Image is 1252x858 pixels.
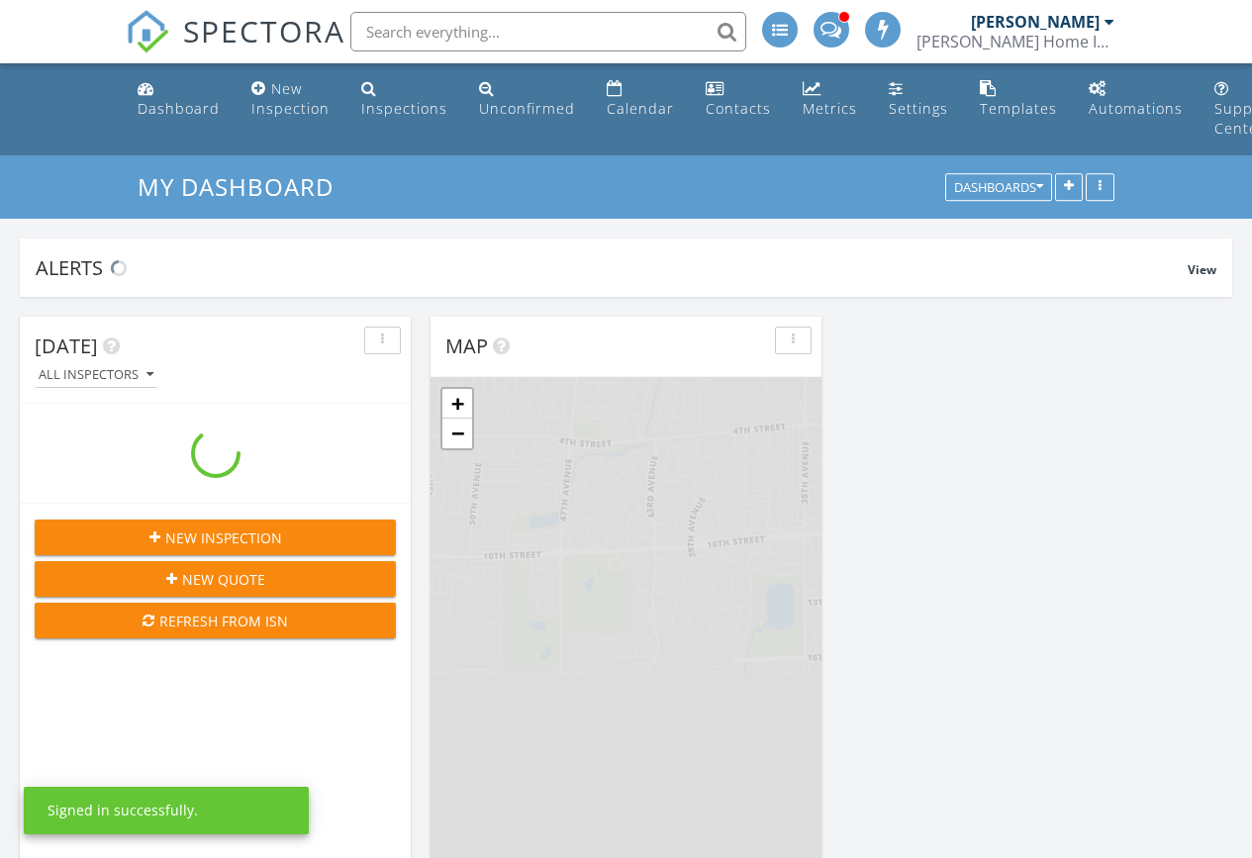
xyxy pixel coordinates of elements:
[35,520,396,555] button: New Inspection
[945,174,1052,202] button: Dashboards
[1188,261,1216,278] span: View
[165,527,282,548] span: New Inspection
[48,801,198,820] div: Signed in successfully.
[35,333,98,359] span: [DATE]
[916,32,1114,51] div: Fletcher's Home Inspections, LLC
[243,71,337,128] a: New Inspection
[138,99,220,118] div: Dashboard
[445,333,488,359] span: Map
[50,611,380,631] div: Refresh from ISN
[130,71,228,128] a: Dashboard
[126,27,345,68] a: SPECTORA
[35,561,396,597] button: New Quote
[126,10,169,53] img: The Best Home Inspection Software - Spectora
[889,99,948,118] div: Settings
[706,99,771,118] div: Contacts
[607,99,674,118] div: Calendar
[803,99,857,118] div: Metrics
[1081,71,1191,128] a: Automations (Advanced)
[954,181,1043,195] div: Dashboards
[39,368,153,382] div: All Inspectors
[442,389,472,419] a: Zoom in
[971,12,1100,32] div: [PERSON_NAME]
[795,71,865,128] a: Metrics
[479,99,575,118] div: Unconfirmed
[972,71,1065,128] a: Templates
[980,99,1057,118] div: Templates
[698,71,779,128] a: Contacts
[471,71,583,128] a: Unconfirmed
[35,362,157,389] button: All Inspectors
[182,569,265,590] span: New Quote
[35,603,396,638] button: Refresh from ISN
[183,10,345,51] span: SPECTORA
[442,419,472,448] a: Zoom out
[138,170,350,203] a: My Dashboard
[251,79,330,118] div: New Inspection
[350,12,746,51] input: Search everything...
[353,71,455,128] a: Inspections
[1089,99,1183,118] div: Automations
[881,71,956,128] a: Settings
[36,254,1188,281] div: Alerts
[599,71,682,128] a: Calendar
[361,99,447,118] div: Inspections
